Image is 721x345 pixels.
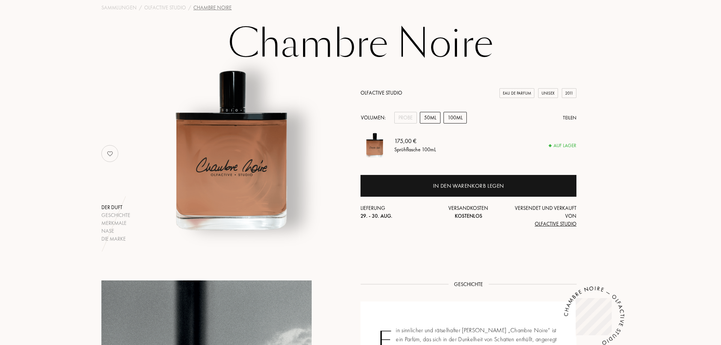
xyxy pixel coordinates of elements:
[504,204,576,228] div: Versendet und verkauft von
[188,4,191,12] div: /
[499,88,534,98] div: Eau de Parfum
[443,112,467,124] div: 100mL
[138,57,324,243] img: Chambre Noire Olfactive Studio
[360,112,390,124] div: Volumen:
[101,4,137,12] a: Sammlungen
[144,4,186,12] a: Olfactive Studio
[101,219,130,227] div: Merkmale
[360,204,433,220] div: Lieferung
[193,4,232,12] div: Chambre Noire
[549,142,576,149] div: Auf Lager
[101,203,130,211] div: Der Duft
[360,212,392,219] span: 29. - 30. Aug.
[455,212,482,219] span: Kostenlos
[433,204,505,220] div: Versandkosten
[433,182,504,190] div: In den Warenkorb legen
[394,112,417,124] div: Probe
[139,4,142,12] div: /
[101,227,130,235] div: Nase
[101,235,130,243] div: Die Marke
[173,23,548,65] h1: Chambre Noire
[360,131,389,159] img: Chambre Noire Olfactive Studio
[394,137,436,146] div: 175,00 €
[535,220,576,227] span: Olfactive Studio
[103,146,118,161] img: no_like_p.png
[562,88,576,98] div: 2011
[420,112,440,124] div: 50mL
[538,88,558,98] div: Unisex
[360,89,402,96] a: Olfactive Studio
[394,146,436,154] div: Sprühflasche 100mL
[563,114,576,122] div: Teilen
[101,211,130,219] div: Geschichte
